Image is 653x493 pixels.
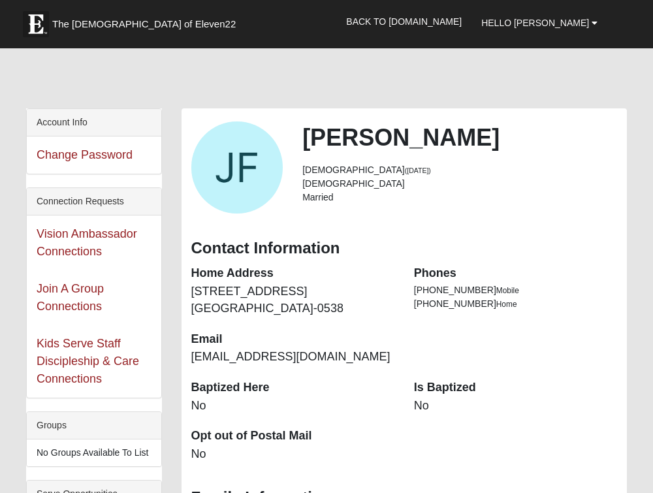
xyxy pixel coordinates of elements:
a: The [DEMOGRAPHIC_DATA] of Eleven22 [16,5,278,37]
span: The [DEMOGRAPHIC_DATA] of Eleven22 [52,18,236,31]
li: [DEMOGRAPHIC_DATA] [302,177,617,191]
a: Back to [DOMAIN_NAME] [336,5,471,38]
div: Account Info [27,109,161,136]
span: Home [496,300,517,309]
dt: Baptized Here [191,379,394,396]
a: Change Password [37,148,133,161]
a: Kids Serve Staff Discipleship & Care Connections [37,337,139,385]
dd: No [191,446,394,463]
dt: Home Address [191,265,394,282]
a: Join A Group Connections [37,282,104,313]
li: [PHONE_NUMBER] [414,283,617,297]
div: Connection Requests [27,188,161,215]
dd: [EMAIL_ADDRESS][DOMAIN_NAME] [191,349,394,366]
span: Hello [PERSON_NAME] [481,18,589,28]
dd: [STREET_ADDRESS] [GEOGRAPHIC_DATA]-0538 [191,283,394,317]
li: [DEMOGRAPHIC_DATA] [302,163,617,177]
dd: No [191,398,394,415]
dt: Opt out of Postal Mail [191,428,394,445]
a: Vision Ambassador Connections [37,227,137,258]
h3: Contact Information [191,239,618,258]
dt: Is Baptized [414,379,617,396]
small: ([DATE]) [405,167,431,174]
img: Eleven22 logo [23,11,49,37]
li: Married [302,191,617,204]
a: Hello [PERSON_NAME] [471,7,607,39]
span: Mobile [496,286,519,295]
dd: No [414,398,617,415]
dt: Phones [414,265,617,282]
a: View Fullsize Photo [191,121,283,214]
h2: [PERSON_NAME] [302,123,617,151]
dt: Email [191,331,394,348]
div: Groups [27,412,161,439]
li: [PHONE_NUMBER] [414,297,617,311]
li: No Groups Available To List [27,439,161,466]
